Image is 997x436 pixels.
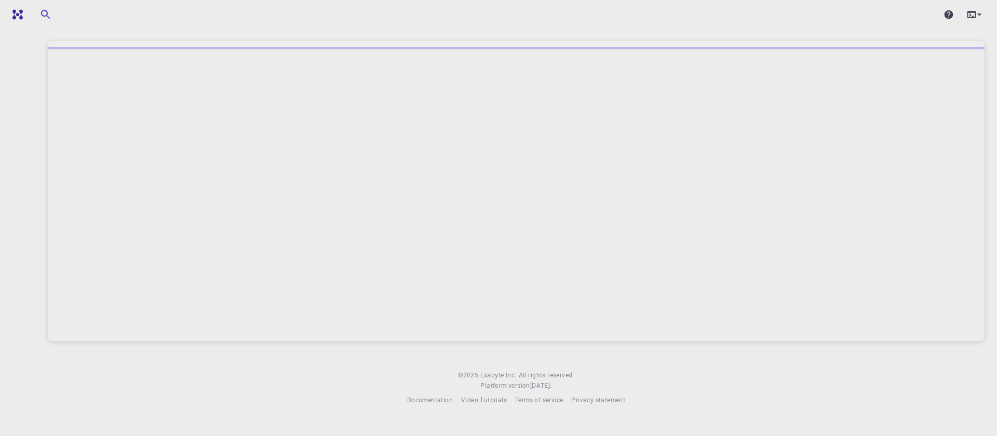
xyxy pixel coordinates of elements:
span: Video Tutorials [461,396,507,404]
span: Terms of service [515,396,563,404]
span: All rights reserved. [519,370,574,380]
span: Privacy statement [571,396,625,404]
span: Documentation [407,396,453,404]
span: [DATE] . [530,381,552,389]
span: © 2025 [458,370,480,380]
span: Exabyte Inc. [480,371,517,379]
a: Exabyte Inc. [480,370,517,380]
a: Privacy statement [571,395,625,405]
a: Documentation [407,395,453,405]
a: Video Tutorials [461,395,507,405]
span: Platform version [480,380,530,391]
img: logo [8,9,23,20]
a: Terms of service [515,395,563,405]
a: [DATE]. [530,380,552,391]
